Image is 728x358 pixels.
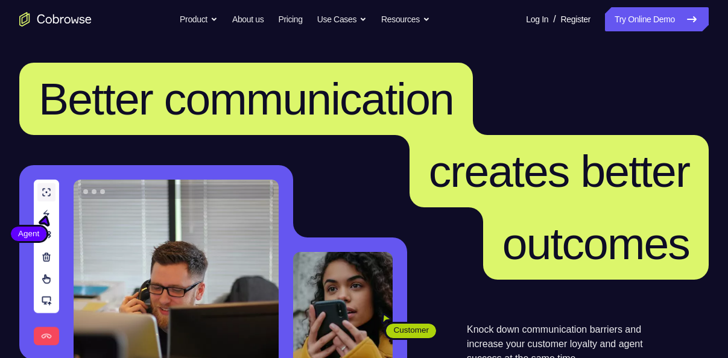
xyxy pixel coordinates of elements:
[278,7,302,31] a: Pricing
[429,146,689,196] span: creates better
[232,7,264,31] a: About us
[180,7,218,31] button: Product
[317,7,367,31] button: Use Cases
[526,7,548,31] a: Log In
[561,7,590,31] a: Register
[19,12,92,27] a: Go to the home page
[605,7,709,31] a: Try Online Demo
[553,12,555,27] span: /
[502,218,689,269] span: outcomes
[39,74,454,124] span: Better communication
[381,7,430,31] button: Resources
